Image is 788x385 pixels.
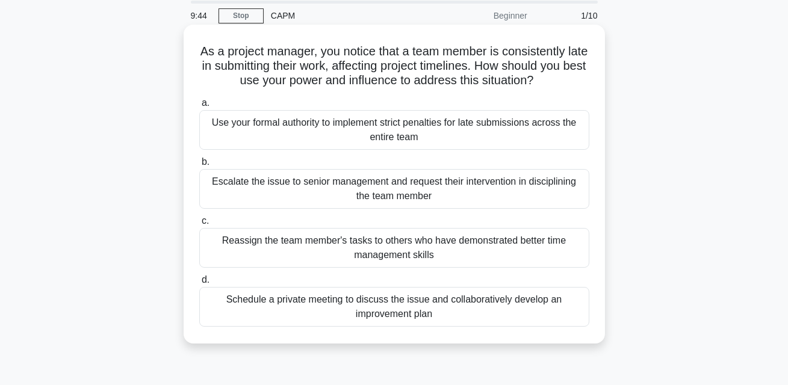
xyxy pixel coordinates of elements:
[429,4,535,28] div: Beginner
[199,110,589,150] div: Use your formal authority to implement strict penalties for late submissions across the entire team
[202,215,209,226] span: c.
[199,228,589,268] div: Reassign the team member's tasks to others who have demonstrated better time management skills
[199,287,589,327] div: Schedule a private meeting to discuss the issue and collaboratively develop an improvement plan
[202,156,209,167] span: b.
[202,97,209,108] span: a.
[184,4,219,28] div: 9:44
[199,169,589,209] div: Escalate the issue to senior management and request their intervention in disciplining the team m...
[264,4,429,28] div: CAPM
[219,8,264,23] a: Stop
[535,4,605,28] div: 1/10
[202,274,209,285] span: d.
[198,44,591,88] h5: As a project manager, you notice that a team member is consistently late in submitting their work...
